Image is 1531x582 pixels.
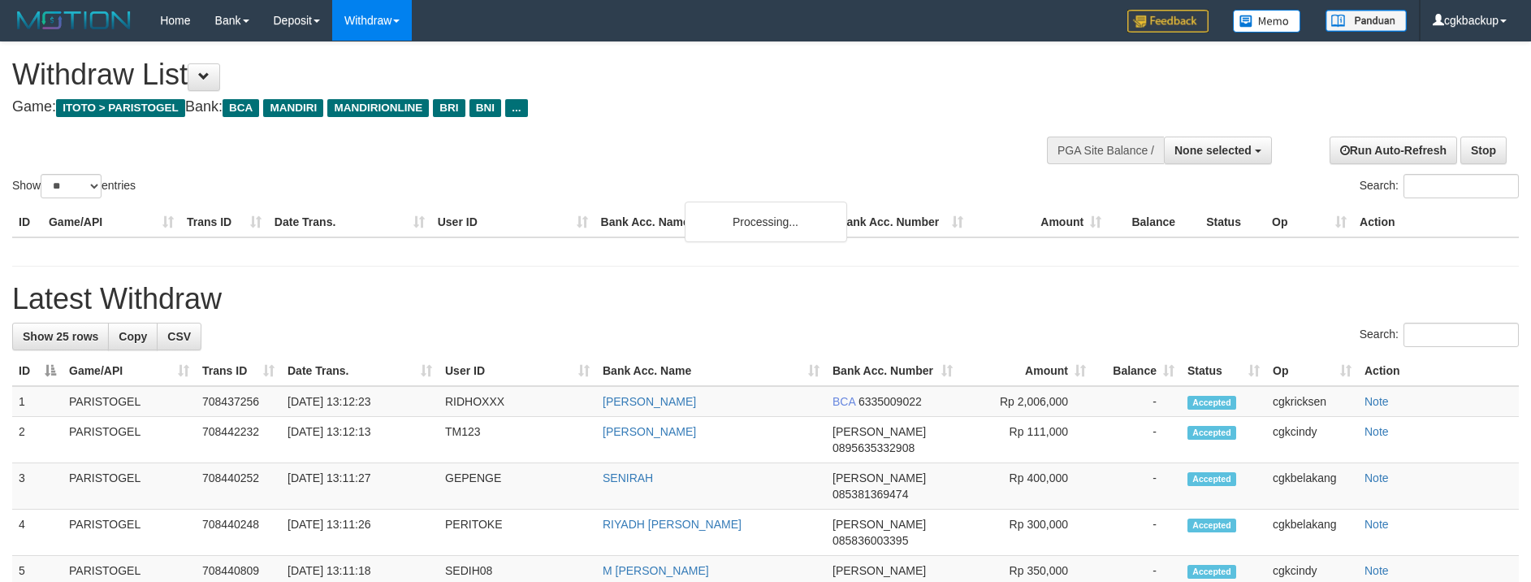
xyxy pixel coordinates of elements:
[833,534,908,547] span: Copy 085836003395 to clipboard
[1360,323,1519,347] label: Search:
[1358,356,1519,386] th: Action
[12,8,136,33] img: MOTION_logo.png
[1127,10,1209,33] img: Feedback.jpg
[1187,519,1236,532] span: Accepted
[431,207,595,237] th: User ID
[833,488,908,501] span: Copy 085381369474 to clipboard
[1403,174,1519,198] input: Search:
[1364,395,1389,408] a: Note
[1047,137,1164,164] div: PGA Site Balance /
[959,417,1092,463] td: Rp 111,000
[1092,417,1181,463] td: -
[1266,417,1358,463] td: cgkcindy
[157,323,201,350] a: CSV
[433,99,465,117] span: BRI
[1187,565,1236,579] span: Accepted
[1092,510,1181,556] td: -
[833,471,926,484] span: [PERSON_NAME]
[1108,207,1200,237] th: Balance
[439,386,596,417] td: RIDHOXXX
[1187,472,1236,486] span: Accepted
[12,356,63,386] th: ID: activate to sort column descending
[63,510,196,556] td: PARISTOGEL
[1187,396,1236,410] span: Accepted
[196,463,281,510] td: 708440252
[439,463,596,510] td: GEPENGE
[826,356,959,386] th: Bank Acc. Number: activate to sort column ascending
[1326,10,1407,32] img: panduan.png
[196,417,281,463] td: 708442232
[63,356,196,386] th: Game/API: activate to sort column ascending
[263,99,323,117] span: MANDIRI
[196,510,281,556] td: 708440248
[603,518,742,531] a: RIYADH [PERSON_NAME]
[108,323,158,350] a: Copy
[268,207,431,237] th: Date Trans.
[439,356,596,386] th: User ID: activate to sort column ascending
[595,207,833,237] th: Bank Acc. Name
[1092,386,1181,417] td: -
[1364,471,1389,484] a: Note
[56,99,185,117] span: ITOTO > PARISTOGEL
[23,330,98,343] span: Show 25 rows
[1266,386,1358,417] td: cgkricksen
[469,99,501,117] span: BNI
[603,425,696,438] a: [PERSON_NAME]
[1265,207,1353,237] th: Op
[196,386,281,417] td: 708437256
[959,463,1092,510] td: Rp 400,000
[119,330,147,343] span: Copy
[327,99,429,117] span: MANDIRIONLINE
[196,356,281,386] th: Trans ID: activate to sort column ascending
[12,207,42,237] th: ID
[959,356,1092,386] th: Amount: activate to sort column ascending
[12,386,63,417] td: 1
[167,330,191,343] span: CSV
[63,417,196,463] td: PARISTOGEL
[439,510,596,556] td: PERITOKE
[858,395,922,408] span: Copy 6335009022 to clipboard
[1092,356,1181,386] th: Balance: activate to sort column ascending
[281,510,439,556] td: [DATE] 13:11:26
[1181,356,1266,386] th: Status: activate to sort column ascending
[1403,323,1519,347] input: Search:
[1092,463,1181,510] td: -
[832,207,970,237] th: Bank Acc. Number
[281,386,439,417] td: [DATE] 13:12:23
[505,99,527,117] span: ...
[1460,137,1507,164] a: Stop
[281,463,439,510] td: [DATE] 13:11:27
[685,202,847,242] div: Processing...
[959,510,1092,556] td: Rp 300,000
[603,564,709,577] a: M [PERSON_NAME]
[12,417,63,463] td: 2
[12,463,63,510] td: 3
[1266,356,1358,386] th: Op: activate to sort column ascending
[1174,144,1252,157] span: None selected
[180,207,268,237] th: Trans ID
[41,174,102,198] select: Showentries
[1364,425,1389,438] a: Note
[959,386,1092,417] td: Rp 2,006,000
[1266,510,1358,556] td: cgkbelakang
[42,207,180,237] th: Game/API
[12,283,1519,315] h1: Latest Withdraw
[12,99,1005,115] h4: Game: Bank:
[63,463,196,510] td: PARISTOGEL
[833,395,855,408] span: BCA
[223,99,259,117] span: BCA
[1233,10,1301,33] img: Button%20Memo.svg
[1266,463,1358,510] td: cgkbelakang
[1364,518,1389,531] a: Note
[1164,137,1272,164] button: None selected
[12,59,1005,91] h1: Withdraw List
[833,518,926,531] span: [PERSON_NAME]
[439,417,596,463] td: TM123
[1353,207,1519,237] th: Action
[596,356,826,386] th: Bank Acc. Name: activate to sort column ascending
[12,323,109,350] a: Show 25 rows
[833,425,926,438] span: [PERSON_NAME]
[1200,207,1265,237] th: Status
[281,417,439,463] td: [DATE] 13:12:13
[1360,174,1519,198] label: Search:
